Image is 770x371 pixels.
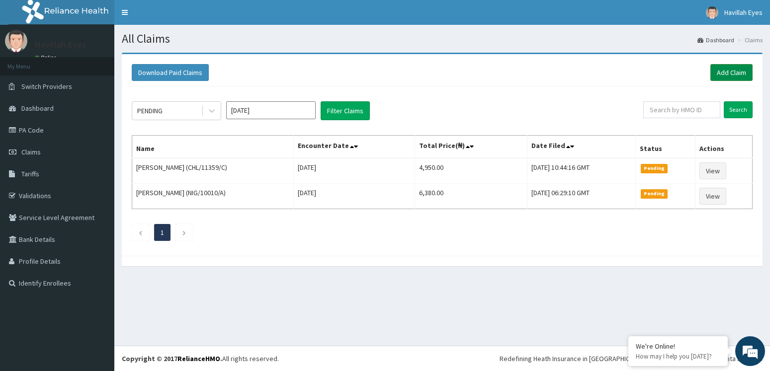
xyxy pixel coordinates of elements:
th: Encounter Date [294,136,415,158]
th: Name [132,136,294,158]
td: 4,950.00 [415,158,527,184]
th: Actions [695,136,752,158]
td: [DATE] 06:29:10 GMT [527,184,636,209]
button: Filter Claims [321,101,370,120]
input: Select Month and Year [226,101,316,119]
div: Redefining Heath Insurance in [GEOGRAPHIC_DATA] using Telemedicine and Data Science! [500,354,763,364]
footer: All rights reserved. [114,346,770,371]
strong: Copyright © 2017 . [122,354,222,363]
span: Claims [21,148,41,156]
a: RelianceHMO [177,354,220,363]
span: Dashboard [21,104,54,113]
input: Search [724,101,753,118]
th: Date Filed [527,136,636,158]
th: Total Price(₦) [415,136,527,158]
p: Havillah Eyes [35,40,86,49]
a: View [699,188,726,205]
td: [DATE] [294,184,415,209]
a: Add Claim [710,64,753,81]
span: Pending [641,164,668,173]
th: Status [635,136,695,158]
td: [DATE] 10:44:16 GMT [527,158,636,184]
img: User Image [5,30,27,52]
div: PENDING [137,106,163,116]
button: Download Paid Claims [132,64,209,81]
a: Previous page [138,228,143,237]
div: We're Online! [636,342,720,351]
a: Next page [182,228,186,237]
td: 6,380.00 [415,184,527,209]
li: Claims [735,36,763,44]
h1: All Claims [122,32,763,45]
td: [PERSON_NAME] (NIG/10010/A) [132,184,294,209]
td: [DATE] [294,158,415,184]
a: Page 1 is your current page [161,228,164,237]
img: User Image [706,6,718,19]
span: Havillah Eyes [724,8,763,17]
span: Tariffs [21,169,39,178]
a: Dashboard [697,36,734,44]
td: [PERSON_NAME] (CHL/11359/C) [132,158,294,184]
a: Online [35,54,59,61]
p: How may I help you today? [636,352,720,361]
span: Switch Providers [21,82,72,91]
a: View [699,162,726,179]
input: Search by HMO ID [643,101,720,118]
span: Pending [641,189,668,198]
